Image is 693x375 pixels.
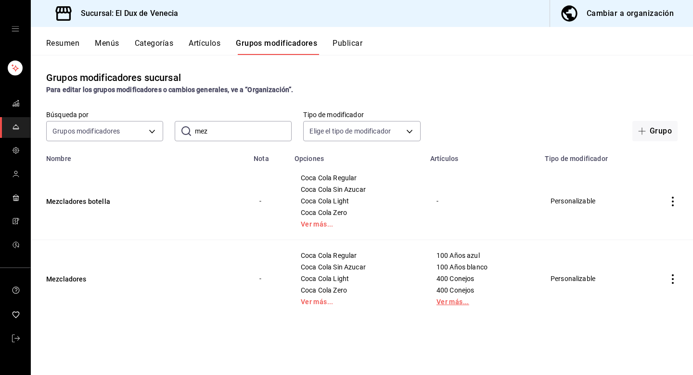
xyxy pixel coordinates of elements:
[301,252,412,259] span: Coca Cola Regular
[539,162,653,240] td: Personalizable
[436,264,527,270] span: 100 Años blanco
[73,8,179,19] h3: Sucursal: El Dux de Venecia
[248,162,289,240] td: -
[52,126,120,136] span: Grupos modificadores
[289,149,424,162] th: Opciones
[46,70,181,85] div: Grupos modificadores sucursal
[436,252,527,259] span: 100 Años azul
[195,121,292,141] input: Buscar
[46,111,163,118] label: Búsqueda por
[303,111,420,118] label: Tipo de modificador
[436,298,527,305] a: Ver más...
[436,196,527,206] div: -
[248,240,289,318] td: -
[46,86,293,94] strong: Para editar los grupos modificadores o cambios generales, ve a “Organización”.
[632,121,678,141] button: Grupo
[539,240,653,318] td: Personalizable
[95,39,119,55] button: Menús
[301,186,412,193] span: Coca Cola Sin Azucar
[46,274,162,284] button: Mezcladores
[424,149,539,162] th: Artículos
[668,274,678,284] button: actions
[301,275,412,282] span: Coca Cola Light
[46,197,162,206] button: Mezcladores botella
[436,287,527,294] span: 400 Conejos
[189,39,220,55] button: Artículos
[135,39,174,55] button: Categorías
[236,39,317,55] button: Grupos modificadores
[301,298,412,305] a: Ver más...
[31,149,248,162] th: Nombre
[46,39,79,55] button: Resumen
[309,126,391,136] span: Elige el tipo de modificador
[668,197,678,206] button: actions
[46,39,693,55] div: navigation tabs
[539,149,653,162] th: Tipo de modificador
[248,149,289,162] th: Nota
[301,174,412,181] span: Coca Cola Regular
[301,198,412,204] span: Coca Cola Light
[301,264,412,270] span: Coca Cola Sin Azucar
[333,39,362,55] button: Publicar
[301,209,412,216] span: Coca Cola Zero
[31,149,693,317] table: simple table
[436,275,527,282] span: 400 Conejos
[301,221,412,228] a: Ver más...
[12,25,19,33] button: open drawer
[587,7,674,20] div: Cambiar a organización
[301,287,412,294] span: Coca Cola Zero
